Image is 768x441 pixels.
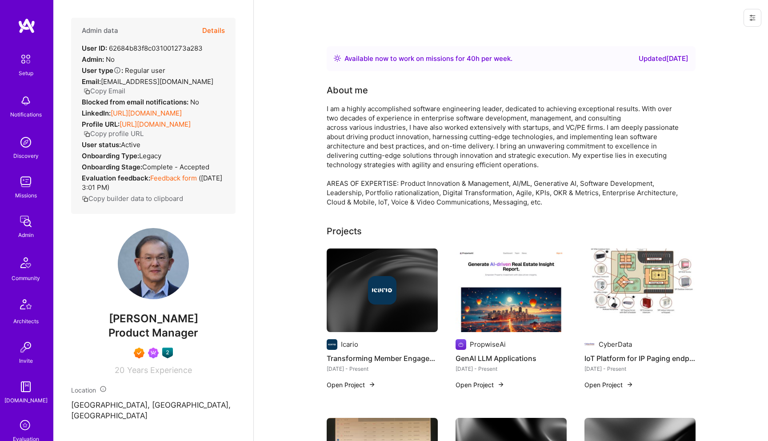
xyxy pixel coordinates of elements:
[334,55,341,62] img: Availability
[17,338,35,356] img: Invite
[456,339,466,350] img: Company logo
[202,18,225,44] button: Details
[18,230,34,240] div: Admin
[456,249,567,332] img: GenAI LLM Applications
[82,27,118,35] h4: Admin data
[12,273,40,283] div: Community
[470,340,506,349] div: PropwiseAi
[17,212,35,230] img: admin teamwork
[82,173,225,192] div: ( [DATE] 3:01 PM )
[82,66,123,75] strong: User type :
[17,378,35,396] img: guide book
[134,348,144,358] img: Exceptional A.Teamer
[13,317,39,326] div: Architects
[327,380,376,389] button: Open Project
[84,88,90,95] i: icon Copy
[84,131,90,137] i: icon Copy
[82,152,139,160] strong: Onboarding Type:
[148,348,159,358] img: Been on Mission
[15,295,36,317] img: Architects
[82,66,165,75] div: Regular user
[111,109,182,117] a: [URL][DOMAIN_NAME]
[120,120,191,128] a: [URL][DOMAIN_NAME]
[327,353,438,364] h4: Transforming Member Engagement with LLM-Based Insights & Outreach Strategy – Icario Health
[341,340,358,349] div: Icario
[327,104,682,207] div: I am a highly accomplished software engineering leader, dedicated to achieving exceptional result...
[467,54,476,63] span: 40
[150,174,197,182] a: Feedback form
[584,364,696,373] div: [DATE] - Present
[17,133,35,151] img: discovery
[19,68,33,78] div: Setup
[13,151,39,160] div: Discovery
[327,84,368,97] div: About me
[17,417,34,434] i: icon SelectionTeam
[82,163,142,171] strong: Onboarding Stage:
[101,77,213,86] span: [EMAIL_ADDRESS][DOMAIN_NAME]
[121,140,140,149] span: Active
[327,364,438,373] div: [DATE] - Present
[17,92,35,110] img: bell
[584,353,696,364] h4: IoT Platform for IP Paging endpoints - Requirements & Architecture
[639,53,688,64] div: Updated [DATE]
[82,140,121,149] strong: User status:
[139,152,161,160] span: legacy
[16,50,35,68] img: setup
[327,225,362,238] div: Projects
[327,249,438,332] img: cover
[71,400,236,421] p: [GEOGRAPHIC_DATA], [GEOGRAPHIC_DATA], [GEOGRAPHIC_DATA]
[142,163,209,171] span: Complete - Accepted
[584,249,696,332] img: IoT Platform for IP Paging endpoints - Requirements & Architecture
[82,44,203,53] div: 62684b83f8c031001273a283
[82,55,104,64] strong: Admin:
[368,381,376,388] img: arrow-right
[82,55,115,64] div: No
[19,356,33,365] div: Invite
[4,396,48,405] div: [DOMAIN_NAME]
[82,97,199,107] div: No
[456,364,567,373] div: [DATE] - Present
[82,194,183,203] button: Copy builder data to clipboard
[82,196,88,202] i: icon Copy
[584,339,595,350] img: Company logo
[327,339,337,350] img: Company logo
[118,228,189,299] img: User Avatar
[82,98,190,106] strong: Blocked from email notifications:
[115,365,124,375] span: 20
[497,381,504,388] img: arrow-right
[71,312,236,325] span: [PERSON_NAME]
[113,66,121,74] i: Help
[456,353,567,364] h4: GenAI LLM Applications
[626,381,633,388] img: arrow-right
[82,44,107,52] strong: User ID:
[456,380,504,389] button: Open Project
[82,174,150,182] strong: Evaluation feedback:
[599,340,632,349] div: CyberData
[82,109,111,117] strong: LinkedIn:
[584,380,633,389] button: Open Project
[344,53,512,64] div: Available now to work on missions for h per week .
[18,18,36,34] img: logo
[17,173,35,191] img: teamwork
[71,385,236,395] div: Location
[15,191,37,200] div: Missions
[10,110,42,119] div: Notifications
[15,252,36,273] img: Community
[368,276,396,305] img: Company logo
[84,129,144,138] button: Copy profile URL
[108,326,198,339] span: Product Manager
[84,86,125,96] button: Copy Email
[127,365,192,375] span: Years Experience
[82,77,101,86] strong: Email:
[82,120,120,128] strong: Profile URL:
